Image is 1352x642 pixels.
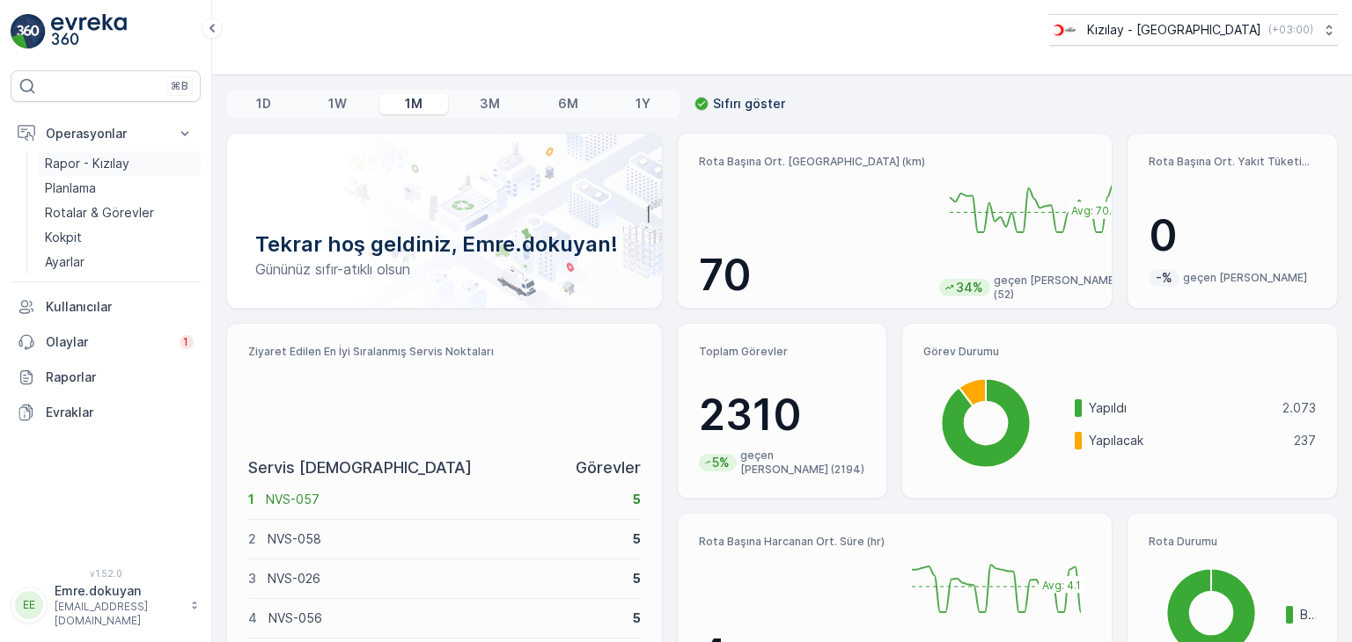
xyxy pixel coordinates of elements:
[248,530,256,548] p: 2
[38,176,201,201] a: Planlama
[710,454,731,471] p: 5%
[38,250,201,274] a: Ayarlar
[268,609,621,627] p: NVS-056
[46,125,165,142] p: Operasyonlar
[558,95,578,113] p: 6M
[55,600,181,628] p: [EMAIL_ADDRESS][DOMAIN_NAME]
[11,360,201,395] a: Raporlar
[46,404,194,421] p: Evraklar
[45,155,129,172] p: Rapor - Kızılay
[248,570,256,587] p: 3
[255,259,634,280] p: Gününüz sıfır-atıklı olsun
[171,79,188,93] p: ⌘B
[405,95,422,113] p: 1M
[740,449,865,477] p: geçen [PERSON_NAME] (2194)
[255,230,634,259] p: Tekrar hoş geldiniz, Emre.dokuyan!
[699,155,925,169] p: Rota Başına Ort. [GEOGRAPHIC_DATA] (km)
[480,95,500,113] p: 3M
[248,491,254,508] p: 1
[1049,14,1338,46] button: Kızılay - [GEOGRAPHIC_DATA](+03:00)
[15,591,43,619] div: EE
[45,179,96,197] p: Planlama
[699,535,888,549] p: Rota Başına Harcanan Ort. Süre (hr)
[45,229,82,246] p: Kokpit
[45,253,84,271] p: Ayarlar
[328,95,347,113] p: 1W
[699,345,866,359] p: Toplam Görevler
[1087,21,1261,39] p: Kızılay - [GEOGRAPHIC_DATA]
[55,582,181,600] p: Emre.dokuyan
[1149,535,1316,549] p: Rota Durumu
[256,95,271,113] p: 1D
[38,201,201,225] a: Rotalar & Görevler
[699,249,925,302] p: 70
[38,151,201,176] a: Rapor - Kızılay
[1300,606,1316,624] p: Bitmiş
[51,14,127,49] img: logo_light-DOdMpM7g.png
[633,491,641,508] p: 5
[11,395,201,430] a: Evraklar
[636,95,650,113] p: 1Y
[11,289,201,325] a: Kullanıcılar
[1089,399,1271,417] p: Yapıldı
[1294,432,1316,449] p: 237
[46,333,169,351] p: Olaylar
[1268,23,1313,37] p: ( +03:00 )
[1089,432,1282,449] p: Yapılacak
[713,95,785,113] p: Sıfırı göster
[699,389,866,441] p: 2310
[46,298,194,316] p: Kullanıcılar
[1183,271,1307,285] p: geçen [PERSON_NAME]
[46,368,194,386] p: Raporlar
[1149,209,1316,262] p: 0
[183,335,190,349] p: 1
[994,274,1128,302] p: geçen [PERSON_NAME] (52)
[1282,399,1316,417] p: 2.073
[11,325,201,360] a: Olaylar1
[11,14,46,49] img: logo
[248,456,472,480] p: Servis [DEMOGRAPHIC_DATA]
[268,530,621,548] p: NVS-058
[38,225,201,250] a: Kokpit
[633,609,641,627] p: 5
[954,279,985,296] p: 34%
[1049,20,1080,40] img: k%C4%B1z%C4%B1lay_D5CCths_t1JZB0k.png
[576,456,641,480] p: Görevler
[633,570,641,587] p: 5
[633,530,641,548] p: 5
[266,491,621,508] p: NVS-057
[1149,155,1316,169] p: Rota Başına Ort. Yakıt Tüketimi (lt)
[11,568,201,579] span: v 1.52.0
[923,345,1316,359] p: Görev Durumu
[1154,269,1174,287] p: -%
[248,609,257,627] p: 4
[248,345,641,359] p: Ziyaret Edilen En İyi Sıralanmış Servis Noktaları
[268,570,621,587] p: NVS-026
[11,582,201,628] button: EEEmre.dokuyan[EMAIL_ADDRESS][DOMAIN_NAME]
[11,116,201,151] button: Operasyonlar
[45,204,154,222] p: Rotalar & Görevler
